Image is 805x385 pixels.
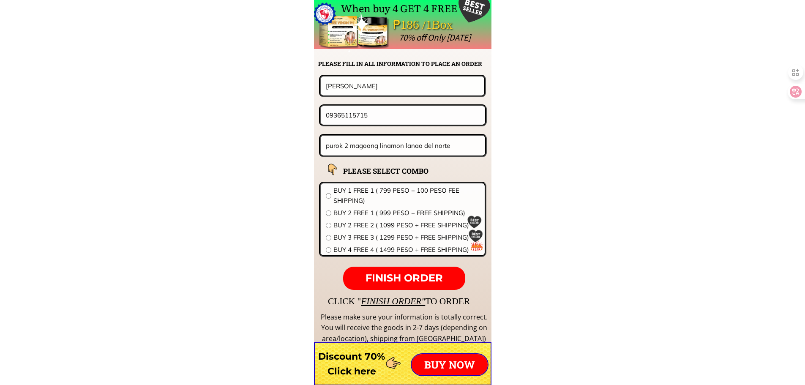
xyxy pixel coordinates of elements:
[399,30,660,45] div: 70% off Only [DATE]
[324,76,481,95] input: Your name
[333,220,480,230] span: BUY 2 FREE 2 ( 1099 PESO + FREE SHIPPING)
[333,208,480,218] span: BUY 2 FREE 1 ( 999 PESO + FREE SHIPPING)
[324,136,483,156] input: Address
[361,296,425,306] span: FINISH ORDER"
[324,106,482,124] input: Phone number
[333,186,480,206] span: BUY 1 FREE 1 ( 799 PESO + 100 PESO FEE SHIPPING)
[333,232,480,243] span: BUY 3 FREE 3 ( 1299 PESO + FREE SHIPPING)
[366,272,443,284] span: FINISH ORDER
[314,349,390,379] h3: Discount 70% Click here
[333,245,480,255] span: BUY 4 FREE 4 ( 1499 PESO + FREE SHIPPING)
[328,294,717,309] div: CLICK " TO ORDER
[343,165,450,177] h2: PLEASE SELECT COMBO
[319,312,488,344] div: Please make sure your information is totally correct. You will receive the goods in 2-7 days (dep...
[412,354,488,375] p: BUY NOW
[318,59,491,68] h2: PLEASE FILL IN ALL INFORMATION TO PLACE AN ORDER
[393,15,477,35] div: ₱186 /1Box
